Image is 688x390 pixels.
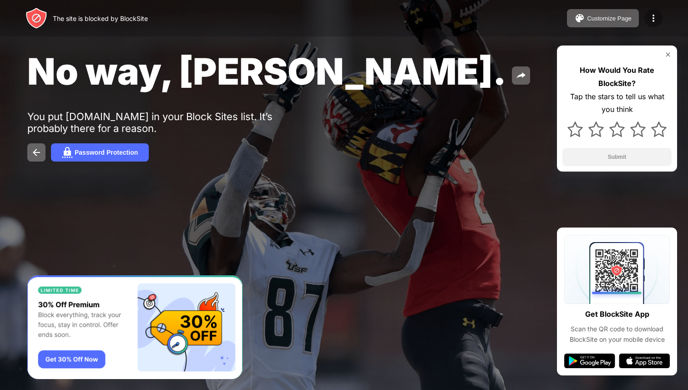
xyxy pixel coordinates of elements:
[62,147,73,158] img: password.svg
[51,143,149,162] button: Password Protection
[516,70,526,81] img: share.svg
[562,64,672,90] div: How Would You Rate BlockSite?
[609,122,625,137] img: star.svg
[564,235,670,304] img: qrcode.svg
[567,122,583,137] img: star.svg
[25,7,47,29] img: header-logo.svg
[562,90,672,116] div: Tap the stars to tell us what you think
[574,13,585,24] img: pallet.svg
[585,308,649,321] div: Get BlockSite App
[53,15,148,22] div: The site is blocked by BlockSite
[619,354,670,368] img: app-store.svg
[588,122,604,137] img: star.svg
[651,122,667,137] img: star.svg
[75,149,138,156] div: Password Protection
[564,324,670,344] div: Scan the QR code to download BlockSite on your mobile device
[567,9,639,27] button: Customize Page
[664,51,672,58] img: rate-us-close.svg
[27,111,309,134] div: You put [DOMAIN_NAME] in your Block Sites list. It’s probably there for a reason.
[564,354,615,368] img: google-play.svg
[27,49,506,93] span: No way, [PERSON_NAME].
[27,275,243,380] iframe: Banner
[587,15,632,22] div: Customize Page
[31,147,42,158] img: back.svg
[562,148,672,166] button: Submit
[630,122,646,137] img: star.svg
[648,13,659,24] img: menu-icon.svg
